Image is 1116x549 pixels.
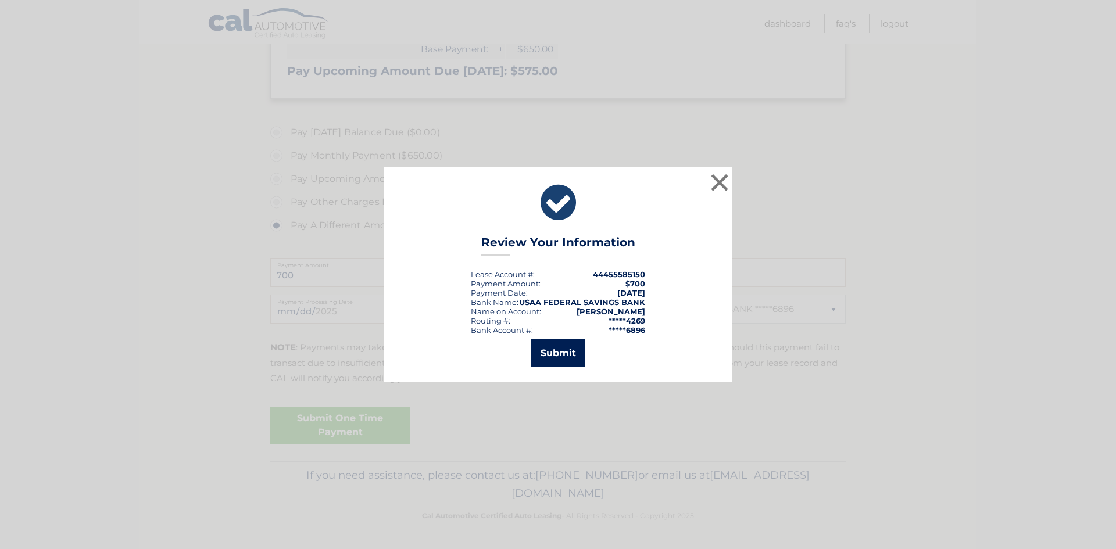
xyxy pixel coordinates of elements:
div: Routing #: [471,316,510,325]
span: $700 [625,279,645,288]
div: Bank Name: [471,297,518,307]
div: Lease Account #: [471,270,535,279]
span: Payment Date [471,288,526,297]
div: Payment Amount: [471,279,541,288]
div: Bank Account #: [471,325,533,335]
strong: 44455585150 [593,270,645,279]
button: Submit [531,339,585,367]
button: × [708,171,731,194]
div: Name on Account: [471,307,541,316]
div: : [471,288,528,297]
span: [DATE] [617,288,645,297]
strong: [PERSON_NAME] [577,307,645,316]
h3: Review Your Information [481,235,635,256]
strong: USAA FEDERAL SAVINGS BANK [519,297,645,307]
